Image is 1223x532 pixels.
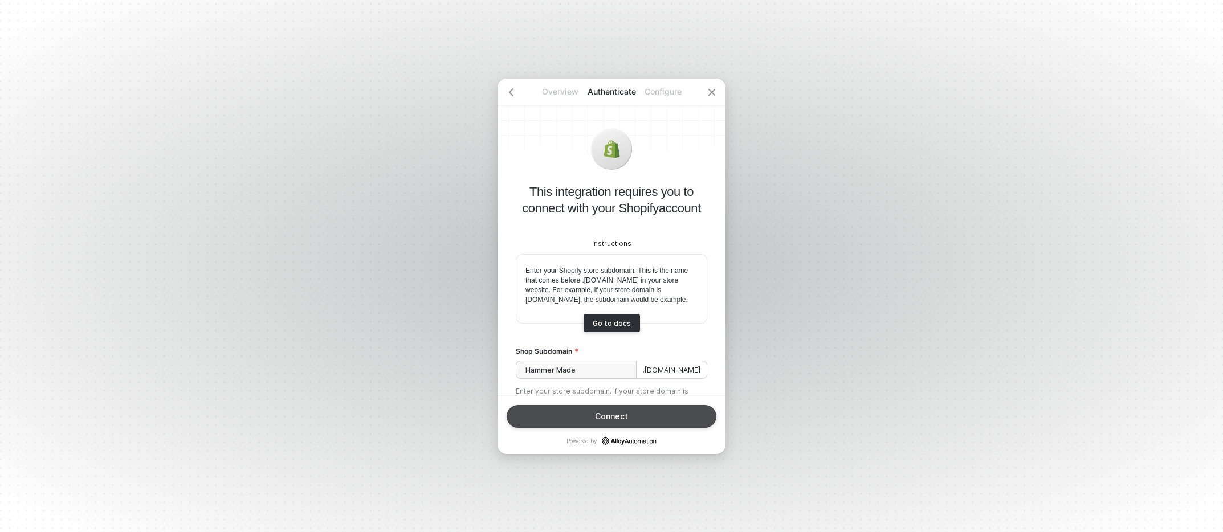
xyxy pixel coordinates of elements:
[516,361,637,379] input: Shop Subdomain
[602,437,657,445] a: icon-success
[516,346,707,356] label: Shop Subdomain
[516,387,707,406] div: Enter your store subdomain. If your store domain is [DOMAIN_NAME], the subdomain would be example.
[595,412,628,421] div: Connect
[525,266,698,305] p: Enter your Shopify store subdomain. This is the name that comes before .[DOMAIN_NAME] in your sto...
[584,314,640,332] a: Go to docs
[516,183,707,216] p: This integration requires you to connect with your Shopify account
[707,88,716,97] span: icon-close
[535,86,586,97] p: Overview
[637,86,688,97] p: Configure
[507,405,716,428] button: Connect
[586,86,637,97] p: Authenticate
[593,319,631,328] div: Go to docs
[637,361,707,379] span: .[DOMAIN_NAME]
[566,437,657,445] p: Powered by
[516,239,707,249] div: Instructions
[602,140,621,158] img: icon
[507,88,516,97] span: icon-arrow-left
